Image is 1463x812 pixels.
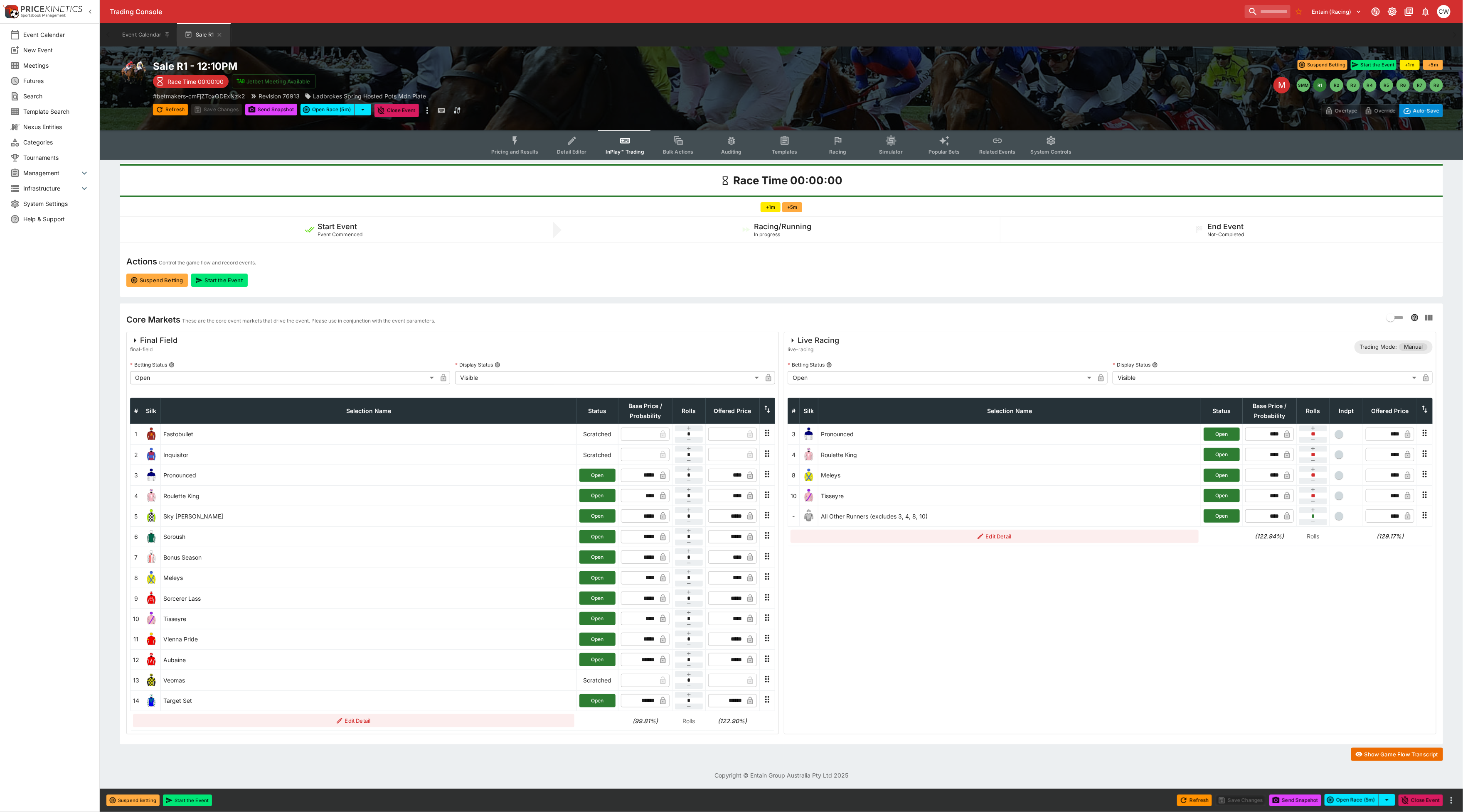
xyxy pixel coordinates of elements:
[131,547,142,567] td: 7
[161,485,577,506] td: Roulette King
[788,424,800,444] td: 3
[161,526,577,547] td: Soroush
[1313,78,1327,92] button: R1
[126,314,180,325] h4: Core Markets
[754,222,812,231] h5: Racing/Running
[1435,2,1453,21] button: Christopher Winter
[142,398,161,424] th: Silk
[131,526,142,547] td: 6
[161,670,577,690] td: Veomas
[485,130,1078,160] div: Event type filters
[145,571,158,585] img: runner 8
[182,317,435,325] p: These are the core event markets that drive the event. Please use in conjunction with the event p...
[1031,149,1071,155] span: System Controls
[131,445,142,465] td: 2
[1437,5,1451,18] div: Christopher Winter
[788,345,839,354] span: live-racing
[318,231,363,237] span: Event Commenced
[177,23,230,46] button: Sale R1
[579,450,616,459] p: Scratched
[579,676,616,685] p: Scratched
[145,509,158,523] img: runner 5
[1273,77,1290,93] div: Edit Meeting
[754,231,781,237] span: In progress
[1269,795,1321,806] button: Send Snapshot
[131,485,142,506] td: 4
[1177,795,1212,806] button: Refresh
[120,60,146,86] img: horse_racing.png
[145,448,158,461] img: runner 2
[1413,78,1426,92] button: R7
[1204,428,1240,441] button: Open
[374,104,419,117] button: Close Event
[161,465,577,485] td: Pronounced
[1113,361,1150,368] p: Display Status
[161,567,577,588] td: Meleys
[23,169,79,177] span: Management
[145,550,158,564] img: runner 7
[708,717,757,725] h6: (122.90%)
[1385,4,1400,19] button: Toggle light/dark mode
[1361,104,1399,117] button: Override
[1399,343,1428,351] span: Manual
[802,448,815,461] img: runner 4
[23,199,89,208] span: System Settings
[159,259,256,267] p: Control the game flow and record events.
[663,149,694,155] span: Bulk Actions
[100,771,1463,780] p: Copyright © Entain Group Australia Pty Ltd 2025
[2,3,19,20] img: PriceKinetics Logo
[579,530,616,543] button: Open
[130,371,437,384] div: Open
[1307,5,1367,18] button: Select Tenant
[131,506,142,526] td: 5
[191,274,247,287] button: Start the Event
[145,694,158,707] img: runner 14
[153,92,245,100] p: Copy To Clipboard
[1423,60,1443,70] button: +5m
[161,690,577,711] td: Target Set
[245,104,297,115] button: Send Snapshot
[579,612,616,625] button: Open
[163,795,212,806] button: Start the Event
[1380,78,1393,92] button: R5
[1413,106,1439,115] p: Auto-Save
[1321,104,1443,117] div: Start From
[161,398,577,424] th: Selection Name
[1374,106,1396,115] p: Override
[305,92,426,100] div: Ladbrokes Spring Hosted Pots Mdn Plate
[23,61,89,70] span: Meetings
[802,489,815,502] img: runner 10
[23,138,89,147] span: Categories
[788,485,800,506] td: 10
[131,690,142,711] td: 14
[131,398,142,424] th: #
[161,609,577,629] td: Tisseyre
[788,506,800,526] td: -
[1243,398,1297,424] th: Base Price / Probability
[672,398,706,424] th: Rolls
[131,609,142,629] td: 10
[788,371,1094,384] div: Open
[1430,78,1443,92] button: R8
[153,104,188,115] button: Refresh
[1204,448,1240,461] button: Open
[772,149,797,155] span: Templates
[579,550,616,564] button: Open
[579,469,616,482] button: Open
[1363,78,1377,92] button: R4
[106,795,160,806] button: Suspend Betting
[153,60,798,73] h2: Copy To Clipboard
[232,74,316,88] button: Jetbet Meeting Available
[23,184,79,193] span: Infrastructure
[23,46,89,54] span: New Event
[117,23,175,46] button: Event Calendar
[802,509,815,523] img: blank-silk.png
[167,77,224,86] p: Race Time 00:00:00
[818,485,1201,506] td: Tisseyre
[788,398,800,424] th: #
[1152,362,1158,368] button: Display Status
[761,202,781,212] button: +1m
[491,149,539,155] span: Pricing and Results
[161,547,577,567] td: Bonus Season
[161,649,577,670] td: Aubaine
